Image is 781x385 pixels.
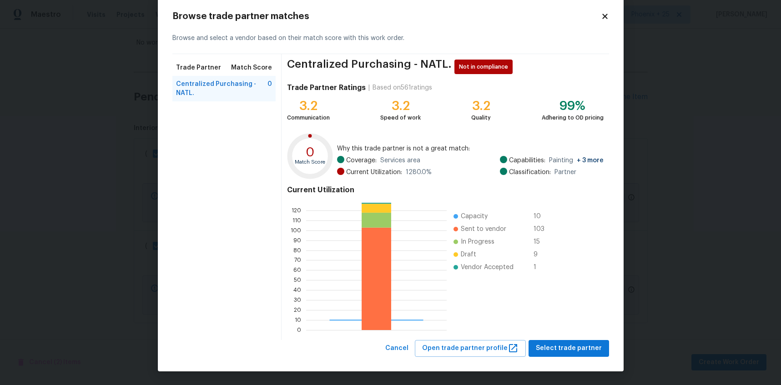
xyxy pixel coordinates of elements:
[287,60,452,74] span: Centralized Purchasing - NATL.
[415,340,526,357] button: Open trade partner profile
[382,340,412,357] button: Cancel
[554,168,576,177] span: Partner
[294,297,302,303] text: 30
[459,62,512,71] span: Not in compliance
[461,225,506,234] span: Sent to vendor
[406,168,432,177] span: 1280.0 %
[267,80,272,98] span: 0
[293,218,302,223] text: 110
[534,237,548,246] span: 15
[509,156,545,165] span: Capabilities:
[380,101,421,110] div: 3.2
[380,113,421,122] div: Speed of work
[176,80,268,98] span: Centralized Purchasing - NATL.
[461,263,514,272] span: Vendor Accepted
[534,263,548,272] span: 1
[461,250,476,259] span: Draft
[297,327,302,333] text: 0
[287,185,603,195] h4: Current Utilization
[536,343,602,354] span: Select trade partner
[549,156,604,165] span: Painting
[529,340,609,357] button: Select trade partner
[337,144,604,153] span: Why this trade partner is not a great match:
[294,277,302,283] text: 50
[461,237,494,246] span: In Progress
[294,268,302,273] text: 60
[295,258,302,263] text: 70
[172,12,601,21] h2: Browse trade partner matches
[306,146,315,159] text: 0
[373,83,432,92] div: Based on 561 ratings
[542,101,604,110] div: 99%
[577,157,604,164] span: + 3 more
[380,156,420,165] span: Services area
[471,113,491,122] div: Quality
[461,212,488,221] span: Capacity
[294,238,302,243] text: 90
[287,101,330,110] div: 3.2
[291,228,302,233] text: 100
[292,208,302,213] text: 120
[346,168,402,177] span: Current Utilization:
[287,83,366,92] h4: Trade Partner Ratings
[294,287,302,293] text: 40
[534,212,548,221] span: 10
[542,113,604,122] div: Adhering to OD pricing
[346,156,377,165] span: Coverage:
[509,168,551,177] span: Classification:
[366,83,373,92] div: |
[534,225,548,234] span: 103
[295,160,326,165] text: Match Score
[172,23,609,54] div: Browse and select a vendor based on their match score with this work order.
[294,248,302,253] text: 80
[176,63,221,72] span: Trade Partner
[534,250,548,259] span: 9
[471,101,491,110] div: 3.2
[422,343,519,354] span: Open trade partner profile
[231,63,272,72] span: Match Score
[287,113,330,122] div: Communication
[294,307,302,313] text: 20
[295,317,302,323] text: 10
[385,343,408,354] span: Cancel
